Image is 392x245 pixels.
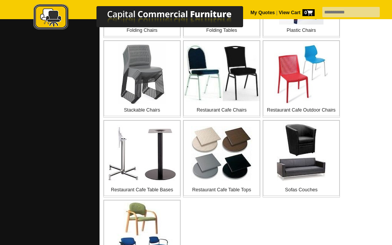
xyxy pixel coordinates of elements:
[263,26,339,34] p: Plastic Chairs
[12,4,280,34] a: Capital Commercial Furniture Logo
[271,123,332,184] img: Sofas Couches
[103,40,181,118] a: Stackable Chairs Stackable Chairs
[191,126,252,181] img: Restaurant Cafe Table Tops
[302,9,315,16] span: 0
[263,120,340,197] a: Sofas Couches Sofas Couches
[184,186,260,194] p: Restaurant Cafe Table Tops
[263,186,339,194] p: Sofas Couches
[12,4,280,32] img: Capital Commercial Furniture Logo
[108,125,176,182] img: Restaurant Cafe Table Bases
[118,43,166,104] img: Stackable Chairs
[279,10,315,15] strong: View Cart
[184,106,260,114] p: Restaurant Cafe Chairs
[184,43,260,104] img: Restaurant Cafe Chairs
[263,40,340,118] a: Restaurant Cafe Outdoor Chairs Restaurant Cafe Outdoor Chairs
[104,106,180,114] p: Stackable Chairs
[183,120,260,197] a: Restaurant Cafe Table Tops Restaurant Cafe Table Tops
[183,40,260,118] a: Restaurant Cafe Chairs Restaurant Cafe Chairs
[263,106,339,114] p: Restaurant Cafe Outdoor Chairs
[278,10,315,15] a: View Cart0
[274,43,328,104] img: Restaurant Cafe Outdoor Chairs
[104,186,180,194] p: Restaurant Cafe Table Bases
[103,120,181,197] a: Restaurant Cafe Table Bases Restaurant Cafe Table Bases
